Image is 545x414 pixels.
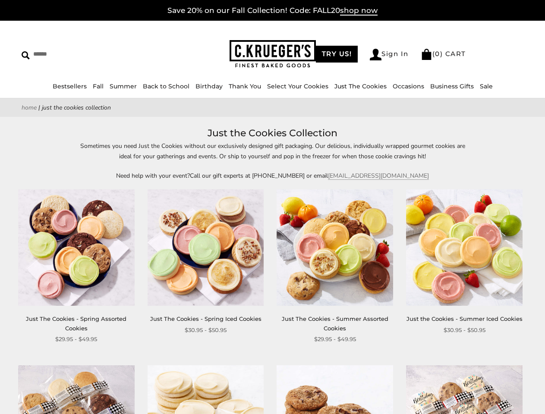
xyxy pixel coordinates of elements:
[22,47,136,61] input: Search
[185,326,227,335] span: $30.95 - $50.95
[190,172,328,180] span: Call our gift experts at [PHONE_NUMBER] or email
[430,82,474,90] a: Business Gifts
[150,315,261,322] a: Just The Cookies - Spring Iced Cookies
[444,326,485,335] span: $30.95 - $50.95
[167,6,378,16] a: Save 20% on our Fall Collection! Code: FALL20shop now
[282,315,388,331] a: Just The Cookies - Summer Assorted Cookies
[314,335,356,344] span: $29.95 - $49.95
[53,82,87,90] a: Bestsellers
[370,49,381,60] img: Account
[230,40,316,68] img: C.KRUEGER'S
[267,82,328,90] a: Select Your Cookies
[74,141,471,161] p: Sometimes you need Just the Cookies without our exclusively designed gift packaging. Our deliciou...
[22,103,523,113] nav: breadcrumbs
[328,172,429,180] a: [EMAIL_ADDRESS][DOMAIN_NAME]
[195,82,223,90] a: Birthday
[22,103,37,112] a: Home
[334,82,387,90] a: Just The Cookies
[26,315,126,331] a: Just The Cookies - Spring Assorted Cookies
[143,82,189,90] a: Back to School
[35,125,510,141] h1: Just the Cookies Collection
[421,50,466,58] a: (0) CART
[393,82,424,90] a: Occasions
[340,6,378,16] span: shop now
[406,189,523,306] img: Just the Cookies - Summer Iced Cookies
[22,51,30,60] img: Search
[38,103,40,112] span: |
[316,46,358,63] a: TRY US!
[110,82,137,90] a: Summer
[277,189,393,306] img: Just The Cookies - Summer Assorted Cookies
[18,189,135,306] img: Just The Cookies - Spring Assorted Cookies
[74,171,471,181] p: Need help with your event?
[421,49,432,60] img: Bag
[229,82,261,90] a: Thank You
[93,82,104,90] a: Fall
[480,82,493,90] a: Sale
[435,50,440,58] span: 0
[42,103,111,112] span: Just the Cookies Collection
[406,315,523,322] a: Just the Cookies - Summer Iced Cookies
[148,189,264,306] img: Just The Cookies - Spring Iced Cookies
[370,49,409,60] a: Sign In
[55,335,97,344] span: $29.95 - $49.95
